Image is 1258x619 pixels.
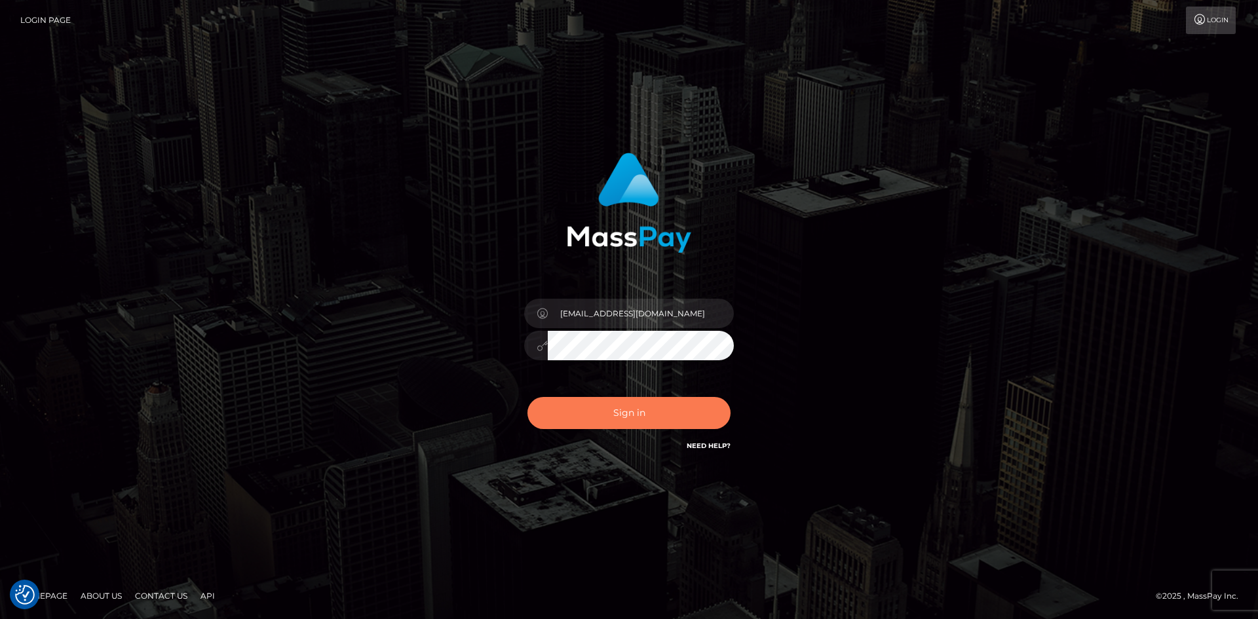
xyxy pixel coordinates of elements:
[1156,589,1248,603] div: © 2025 , MassPay Inc.
[15,585,35,605] button: Consent Preferences
[1186,7,1236,34] a: Login
[20,7,71,34] a: Login Page
[15,585,35,605] img: Revisit consent button
[75,586,127,606] a: About Us
[527,397,731,429] button: Sign in
[195,586,220,606] a: API
[687,441,731,450] a: Need Help?
[567,153,691,253] img: MassPay Login
[130,586,193,606] a: Contact Us
[548,299,734,328] input: Username...
[14,586,73,606] a: Homepage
